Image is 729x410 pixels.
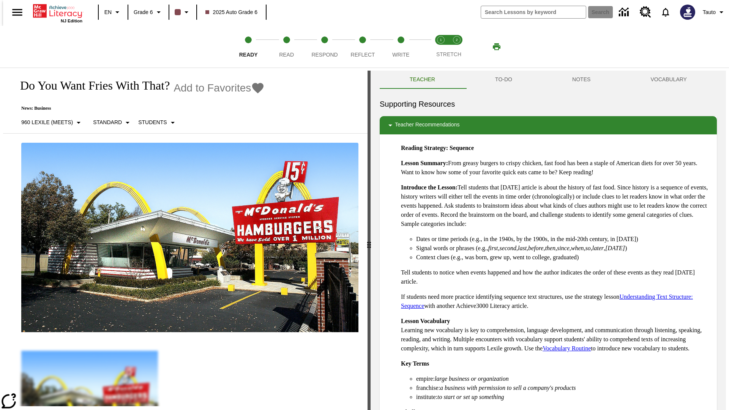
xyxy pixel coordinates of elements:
button: Respond step 3 of 5 [303,26,347,68]
li: institute: [416,393,711,402]
a: Resource Center, Will open in new tab [635,2,656,22]
li: Signal words or phrases (e.g., , , , , , , , , , ) [416,244,711,253]
button: Select a new avatar [675,2,700,22]
li: Context clues (e.g., was born, grew up, went to college, graduated) [416,253,711,262]
button: Select Student [135,116,180,129]
div: activity [371,71,726,410]
h1: Do You Want Fries With That? [12,79,170,93]
span: Read [279,52,294,58]
button: Teacher [380,71,465,89]
img: Avatar [680,5,695,20]
p: Tell students to notice when events happened and how the author indicates the order of these even... [401,268,711,286]
div: Teacher Recommendations [380,116,717,134]
p: If students need more practice identifying sequence text structures, use the strategy lesson with... [401,292,711,311]
button: VOCABULARY [620,71,717,89]
strong: Key Terms [401,360,429,367]
span: STRETCH [436,51,461,57]
div: Press Enter or Spacebar and then press right and left arrow keys to move the slider [368,71,371,410]
button: NOTES [542,71,620,89]
em: since [557,245,570,251]
button: Ready step 1 of 5 [226,26,270,68]
span: Grade 6 [134,8,153,16]
button: Profile/Settings [700,5,729,19]
span: NJ Edition [61,19,82,23]
li: Dates or time periods (e.g., in the 1940s, by the 1900s, in the mid-20th century, in [DATE]) [416,235,711,244]
button: Reflect step 4 of 5 [341,26,385,68]
a: Data Center [614,2,635,23]
button: Add to Favorites - Do You Want Fries With That? [174,81,265,95]
li: empire: [416,374,711,383]
em: first [488,245,498,251]
em: large business or organization [435,375,509,382]
button: TO-DO [465,71,542,89]
em: a business with permission to sell a company's products [440,385,576,391]
button: Scaffolds, Standard [90,116,135,129]
li: franchise: [416,383,711,393]
button: Open side menu [6,1,28,24]
div: Instructional Panel Tabs [380,71,717,89]
p: Students [138,118,167,126]
button: Stretch Read step 1 of 2 [430,26,452,68]
div: reading [3,71,368,406]
p: From greasy burgers to crispy chicken, fast food has been a staple of American diets for over 50 ... [401,159,711,177]
span: Reflect [351,52,375,58]
strong: Reading Strategy: [401,145,448,151]
em: so [585,245,591,251]
strong: Sequence [450,145,474,151]
a: Vocabulary Routine [543,345,591,352]
button: Language: EN, Select a language [101,5,125,19]
span: Write [392,52,409,58]
button: Class color is dark brown. Change class color [172,5,194,19]
em: when [571,245,584,251]
button: Print [484,40,509,54]
em: second [500,245,516,251]
a: Understanding Text Structure: Sequence [401,293,693,309]
p: Tell students that [DATE] article is about the history of fast food. Since history is a sequence ... [401,183,711,229]
button: Read step 2 of 5 [264,26,308,68]
em: later [592,245,604,251]
span: EN [104,8,112,16]
button: Select Lexile, 960 Lexile (Meets) [18,116,86,129]
div: Home [33,3,82,23]
p: Standard [93,118,122,126]
span: Ready [239,52,258,58]
p: News: Business [12,106,265,111]
p: 960 Lexile (Meets) [21,118,73,126]
em: then [545,245,555,251]
a: Notifications [656,2,675,22]
button: Stretch Respond step 2 of 2 [446,26,468,68]
img: One of the first McDonald's stores, with the iconic red sign and golden arches. [21,143,358,333]
h6: Supporting Resources [380,98,717,110]
em: [DATE] [605,245,625,251]
em: to start or set up something [437,394,504,400]
strong: Lesson Vocabulary [401,318,450,324]
span: Add to Favorites [174,82,251,94]
p: Learning new vocabulary is key to comprehension, language development, and communication through ... [401,317,711,353]
text: 1 [440,38,442,42]
span: 2025 Auto Grade 6 [205,8,258,16]
span: Tauto [703,8,716,16]
button: Grade: Grade 6, Select a grade [131,5,166,19]
em: before [528,245,543,251]
strong: Introduce the Lesson: [401,184,458,191]
input: search field [481,6,586,18]
text: 2 [456,38,458,42]
p: Teacher Recommendations [395,121,459,130]
button: Write step 5 of 5 [379,26,423,68]
span: Respond [311,52,338,58]
strong: Lesson Summary: [401,160,448,166]
em: last [518,245,527,251]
